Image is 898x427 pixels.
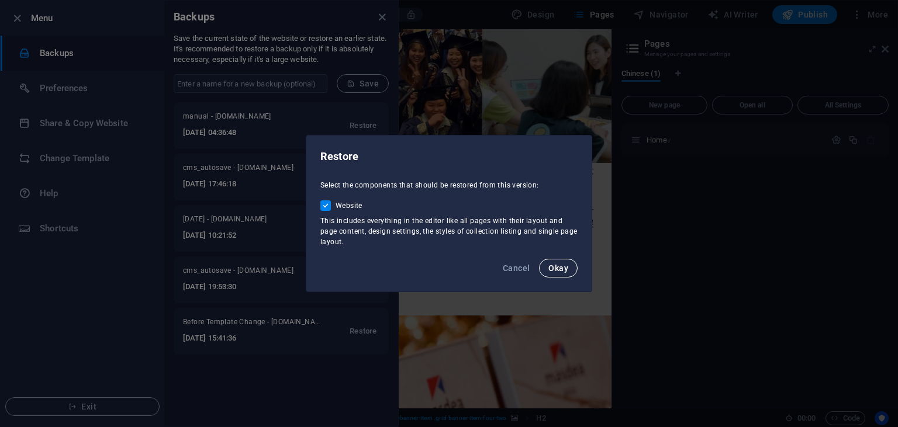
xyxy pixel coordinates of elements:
[320,217,578,246] span: This includes everything in the editor like all pages with their layout and page content, design ...
[548,263,568,273] span: Okay
[498,259,534,277] button: Cancel
[336,201,362,210] span: Website
[539,259,578,277] button: Okay
[320,150,578,164] h2: Restore
[503,263,530,273] span: Cancel
[320,181,539,189] span: Select the components that should be restored from this version:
